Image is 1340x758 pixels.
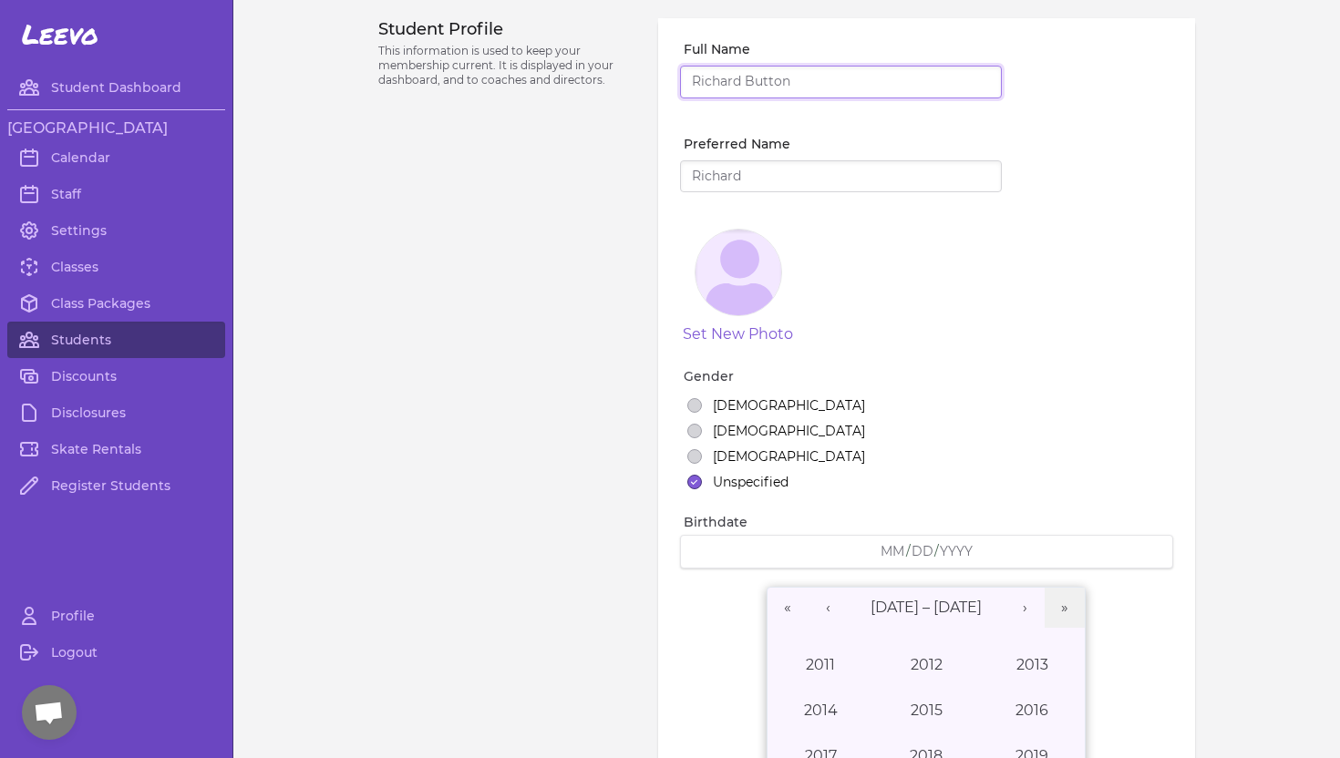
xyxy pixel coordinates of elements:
label: [DEMOGRAPHIC_DATA] [713,396,865,415]
a: Profile [7,598,225,634]
a: Skate Rentals [7,431,225,467]
button: 2011 [768,642,873,688]
button: « [768,588,808,628]
a: Settings [7,212,225,249]
button: ‹ [808,588,848,628]
button: » [1045,588,1085,628]
label: Unspecified [713,473,789,491]
span: / [934,542,939,560]
a: Class Packages [7,285,225,322]
span: Leevo [22,18,98,51]
a: Classes [7,249,225,285]
button: 2016 [979,688,1085,733]
button: 2013 [979,642,1085,688]
a: Staff [7,176,225,212]
label: Preferred Name [684,135,1002,153]
h3: Student Profile [378,18,636,40]
a: Student Dashboard [7,69,225,106]
h3: [GEOGRAPHIC_DATA] [7,118,225,139]
a: Discounts [7,358,225,394]
span: / [906,542,911,560]
button: 2015 [873,688,979,733]
label: [DEMOGRAPHIC_DATA] [713,422,865,440]
input: Richard Button [680,66,1002,98]
label: Full Name [684,40,1002,58]
p: This information is used to keep your membership current. It is displayed in your dashboard, and ... [378,44,636,87]
input: MM [880,543,906,560]
label: Gender [684,367,1173,385]
button: › [1005,588,1045,628]
a: Logout [7,634,225,671]
input: YYYY [939,543,974,560]
a: Register Students [7,467,225,504]
input: Richard [680,160,1002,193]
button: 2012 [873,642,979,688]
button: Set New Photo [683,323,793,345]
a: Disclosures [7,394,225,431]
a: Calendar [7,139,225,176]
a: Students [7,322,225,358]
button: 2014 [768,688,873,733]
label: Birthdate [684,513,1173,531]
span: [DATE] – [DATE] [871,599,982,616]
button: [DATE] – [DATE] [848,588,1005,628]
label: [DEMOGRAPHIC_DATA] [713,447,865,466]
input: DD [911,543,934,560]
div: Open chat [22,685,77,740]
